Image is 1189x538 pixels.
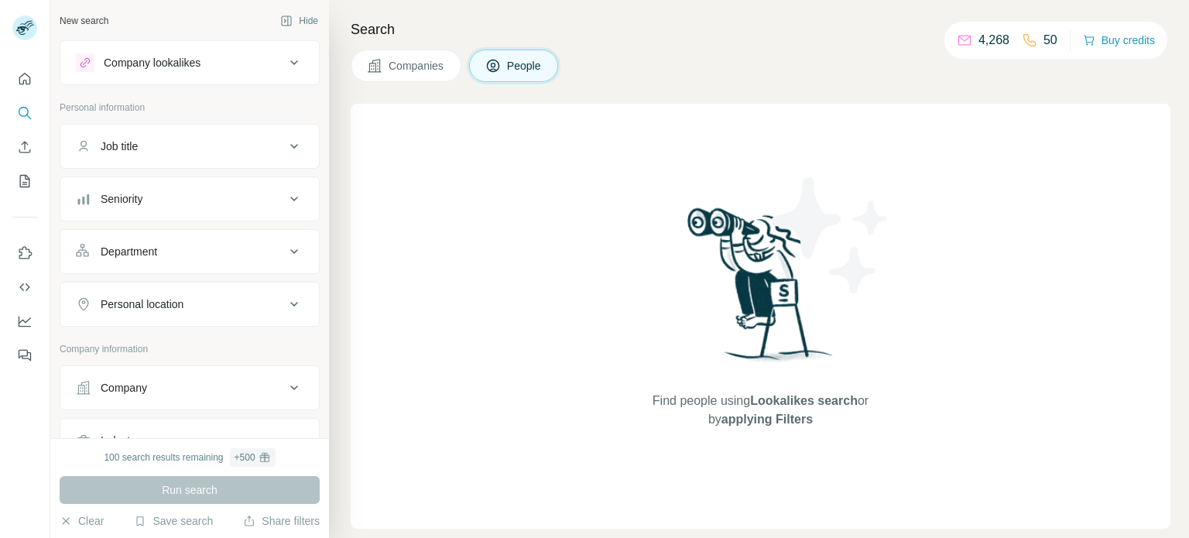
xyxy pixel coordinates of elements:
[750,394,858,407] span: Lookalikes search
[978,31,1009,50] p: 4,268
[12,133,37,161] button: Enrich CSV
[60,101,320,115] p: Personal information
[60,180,319,218] button: Seniority
[60,342,320,356] p: Company information
[12,65,37,93] button: Quick start
[12,341,37,369] button: Feedback
[1043,31,1057,50] p: 50
[12,273,37,301] button: Use Surfe API
[12,239,37,267] button: Use Surfe on LinkedIn
[101,139,138,154] div: Job title
[60,233,319,270] button: Department
[60,513,104,529] button: Clear
[235,451,255,464] div: + 500
[101,296,183,312] div: Personal location
[12,99,37,127] button: Search
[12,167,37,195] button: My lists
[507,58,543,74] span: People
[721,413,813,426] span: applying Filters
[101,191,142,207] div: Seniority
[60,369,319,406] button: Company
[636,392,884,429] span: Find people using or by
[60,14,108,28] div: New search
[104,55,200,70] div: Company lookalikes
[389,58,445,74] span: Companies
[104,448,275,467] div: 100 search results remaining
[60,128,319,165] button: Job title
[1083,29,1155,51] button: Buy credits
[101,433,139,448] div: Industry
[134,513,213,529] button: Save search
[351,19,1170,40] h4: Search
[60,44,319,81] button: Company lookalikes
[101,244,157,259] div: Department
[269,9,329,33] button: Hide
[761,166,900,305] img: Surfe Illustration - Stars
[243,513,320,529] button: Share filters
[60,286,319,323] button: Personal location
[60,422,319,459] button: Industry
[680,204,841,376] img: Surfe Illustration - Woman searching with binoculars
[12,307,37,335] button: Dashboard
[101,380,147,396] div: Company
